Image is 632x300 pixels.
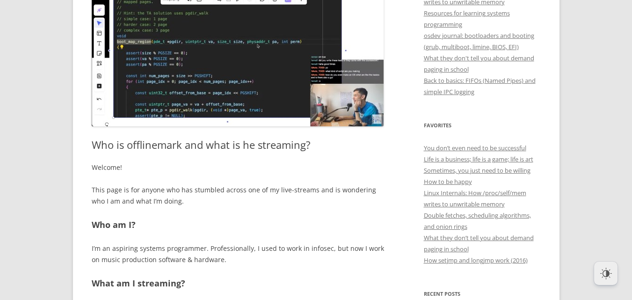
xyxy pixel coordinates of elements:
a: How setjmp and longjmp work (2016) [424,256,528,264]
a: What they don’t tell you about demand paging in school [424,234,534,253]
a: What they don't tell you about demand paging in school [424,54,534,73]
a: Double fetches, scheduling algorithms, and onion rings [424,211,531,231]
h3: Recent Posts [424,288,541,300]
a: Back to basics: FIFOs (Named Pipes) and simple IPC logging [424,76,536,96]
a: Life is a business; life is a game; life is art [424,155,533,163]
a: Linux Internals: How /proc/self/mem writes to unwritable memory [424,189,526,208]
h3: Favorites [424,120,541,131]
a: Sometimes, you just need to be willing [424,166,530,175]
h2: What am I streaming? [92,277,384,290]
a: How to be happy [424,177,472,186]
p: Welcome! [92,162,384,173]
a: osdev journal: bootloaders and booting (grub, multiboot, limine, BIOS, EFI) [424,31,534,51]
h1: Who is offlinemark and what is he streaming? [92,139,384,151]
h2: Who am I? [92,218,384,232]
a: You don’t even need to be successful [424,144,526,152]
a: Resources for learning systems programming [424,9,510,29]
p: This page is for anyone who has stumbled across one of my live-streams and is wondering who I am ... [92,184,384,207]
p: I’m an aspiring systems programmer. Professionally, I used to work in infosec, but now I work on ... [92,243,384,265]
